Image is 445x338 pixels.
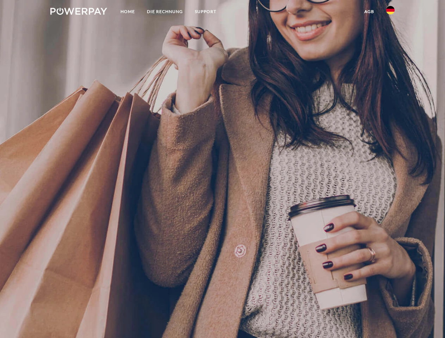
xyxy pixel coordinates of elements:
[141,5,189,18] a: DIE RECHNUNG
[386,6,395,14] img: de
[115,5,141,18] a: Home
[189,5,222,18] a: SUPPORT
[358,5,380,18] a: agb
[50,8,107,15] img: logo-powerpay-white.svg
